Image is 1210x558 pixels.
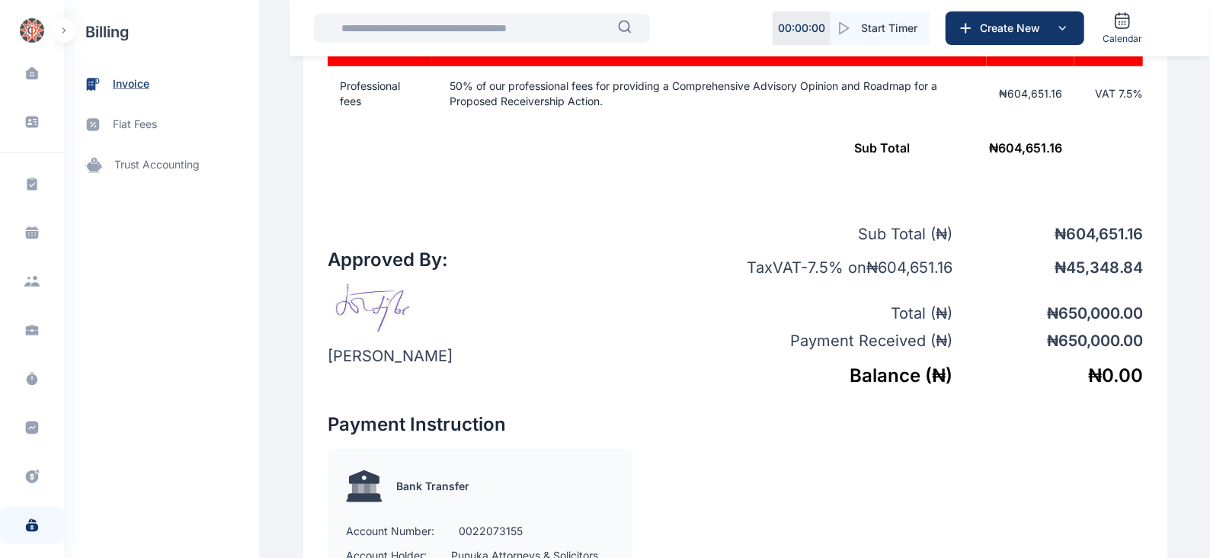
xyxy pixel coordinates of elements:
[831,11,930,45] button: Start Timer
[952,303,1143,324] p: ₦ 650,000.00
[459,524,523,539] p: 0022073155
[854,140,910,156] span: Sub Total
[396,479,469,494] p: Bank Transfer
[328,248,453,272] h2: Approved By:
[328,412,735,437] h2: Payment Instruction
[952,223,1143,245] p: ₦ 604,651.16
[952,257,1143,278] p: ₦ 45,348.84
[686,223,952,245] p: Sub Total ( ₦ )
[686,257,952,278] p: Tax VAT - 7.5 % on ₦ 604,651.16
[952,330,1143,351] p: ₦ 650,000.00
[1103,33,1142,45] span: Calendar
[987,66,1074,121] td: ₦604,651.16
[686,330,952,351] p: Payment Received ( ₦ )
[113,76,149,92] span: invoice
[64,104,259,145] a: flat fees
[431,66,987,121] td: 50% of our professional fees for providing a Comprehensive Advisory Opinion and Roadmap for a Pro...
[113,117,157,133] span: flat fees
[328,121,1074,175] td: ₦ 604,651.16
[952,364,1143,388] h5: ₦ 0.00
[346,524,434,539] p: Account Number:
[328,345,453,367] p: [PERSON_NAME]
[778,21,825,36] p: 00 : 00 : 00
[114,157,200,173] span: trust accounting
[328,284,425,333] img: signature
[686,303,952,324] p: Total ( ₦ )
[64,145,259,185] a: trust accounting
[1096,5,1148,51] a: Calendar
[64,64,259,104] a: invoice
[686,364,952,388] h5: Balance ( ₦ )
[946,11,1084,45] button: Create New
[974,21,1053,36] span: Create New
[328,66,431,121] td: Professional fees
[1074,66,1143,121] td: VAT 7.5 %
[861,21,917,36] span: Start Timer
